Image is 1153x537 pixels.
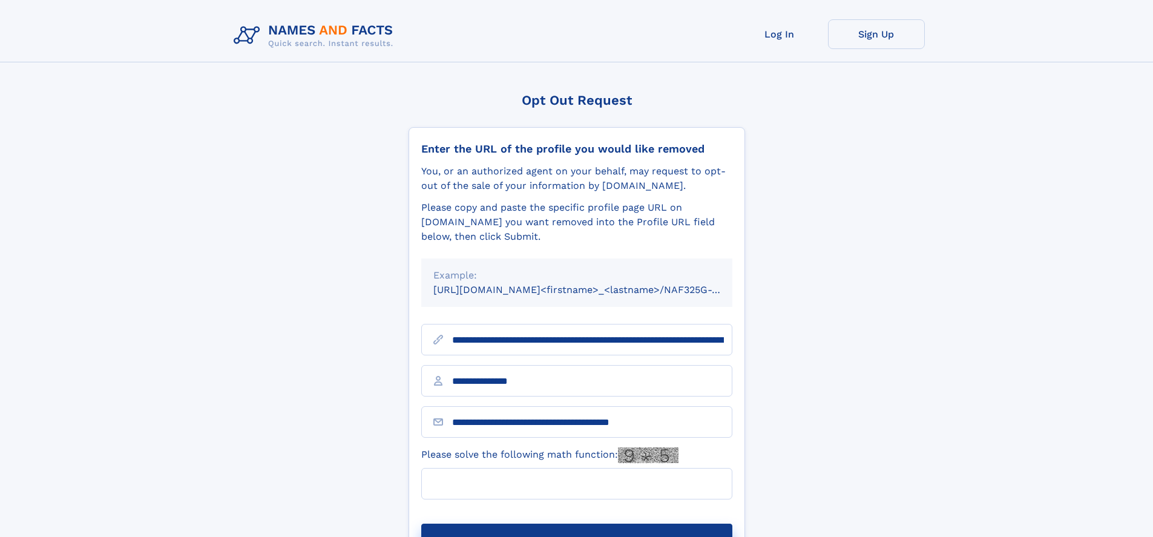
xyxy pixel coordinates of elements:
[421,142,732,156] div: Enter the URL of the profile you would like removed
[433,284,755,295] small: [URL][DOMAIN_NAME]<firstname>_<lastname>/NAF325G-xxxxxxxx
[229,19,403,52] img: Logo Names and Facts
[421,447,678,463] label: Please solve the following math function:
[421,164,732,193] div: You, or an authorized agent on your behalf, may request to opt-out of the sale of your informatio...
[731,19,828,49] a: Log In
[828,19,925,49] a: Sign Up
[433,268,720,283] div: Example:
[409,93,745,108] div: Opt Out Request
[421,200,732,244] div: Please copy and paste the specific profile page URL on [DOMAIN_NAME] you want removed into the Pr...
